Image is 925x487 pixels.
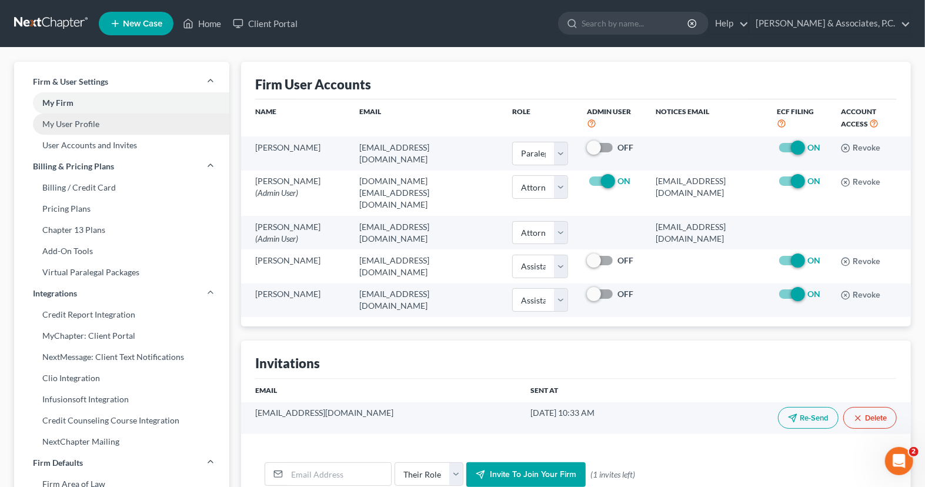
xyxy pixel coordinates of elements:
[241,99,350,136] th: Name
[14,410,229,431] a: Credit Counseling Course Integration
[14,92,229,114] a: My Firm
[350,171,503,216] td: [DOMAIN_NAME][EMAIL_ADDRESS][DOMAIN_NAME]
[14,262,229,283] a: Virtual Paralegal Packages
[14,198,229,219] a: Pricing Plans
[841,178,880,187] button: Revoke
[33,457,83,469] span: Firm Defaults
[503,99,577,136] th: Role
[617,176,630,186] strong: ON
[177,13,227,34] a: Home
[777,107,814,116] span: ECF Filing
[807,289,820,299] strong: ON
[241,136,350,170] td: [PERSON_NAME]
[14,156,229,177] a: Billing & Pricing Plans
[617,255,633,265] strong: OFF
[14,283,229,304] a: Integrations
[350,216,503,249] td: [EMAIL_ADDRESS][DOMAIN_NAME]
[241,216,350,249] td: [PERSON_NAME]
[14,241,229,262] a: Add-On Tools
[841,291,880,300] button: Revoke
[33,288,77,299] span: Integrations
[807,176,820,186] strong: ON
[33,76,108,88] span: Firm & User Settings
[841,144,880,153] button: Revoke
[14,389,229,410] a: Infusionsoft Integration
[521,402,664,434] td: [DATE] 10:33 AM
[582,12,689,34] input: Search by name...
[841,257,880,266] button: Revoke
[33,161,114,172] span: Billing & Pricing Plans
[255,188,298,198] span: (Admin User)
[241,249,350,283] td: [PERSON_NAME]
[350,249,503,283] td: [EMAIL_ADDRESS][DOMAIN_NAME]
[14,431,229,452] a: NextChapter Mailing
[14,135,229,156] a: User Accounts and Invites
[647,216,767,249] td: [EMAIL_ADDRESS][DOMAIN_NAME]
[255,355,320,372] div: Invitations
[123,19,162,28] span: New Case
[807,142,820,152] strong: ON
[521,379,664,402] th: Sent At
[843,407,897,429] button: Delete
[466,462,586,487] button: Invite to join your firm
[14,71,229,92] a: Firm & User Settings
[14,219,229,241] a: Chapter 13 Plans
[350,99,503,136] th: Email
[14,304,229,325] a: Credit Report Integration
[287,463,391,485] input: Email Address
[350,283,503,317] td: [EMAIL_ADDRESS][DOMAIN_NAME]
[14,346,229,368] a: NextMessage: Client Text Notifications
[14,325,229,346] a: MyChapter: Client Portal
[587,107,631,116] span: Admin User
[14,177,229,198] a: Billing / Credit Card
[350,136,503,170] td: [EMAIL_ADDRESS][DOMAIN_NAME]
[778,407,839,429] button: Re-Send
[14,114,229,135] a: My User Profile
[617,289,633,299] strong: OFF
[647,99,767,136] th: Notices Email
[909,447,919,456] span: 2
[750,13,910,34] a: [PERSON_NAME] & Associates, P.C.
[709,13,749,34] a: Help
[255,76,371,93] div: Firm User Accounts
[647,171,767,216] td: [EMAIL_ADDRESS][DOMAIN_NAME]
[241,379,521,402] th: Email
[14,452,229,473] a: Firm Defaults
[241,171,350,216] td: [PERSON_NAME]
[14,368,229,389] a: Clio Integration
[490,469,576,479] span: Invite to join your firm
[617,142,633,152] strong: OFF
[590,469,635,481] span: (1 invites left)
[227,13,303,34] a: Client Portal
[807,255,820,265] strong: ON
[241,283,350,317] td: [PERSON_NAME]
[241,402,521,434] td: [EMAIL_ADDRESS][DOMAIN_NAME]
[885,447,913,475] iframe: Intercom live chat
[841,107,876,128] span: Account Access
[255,234,298,243] span: (Admin User)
